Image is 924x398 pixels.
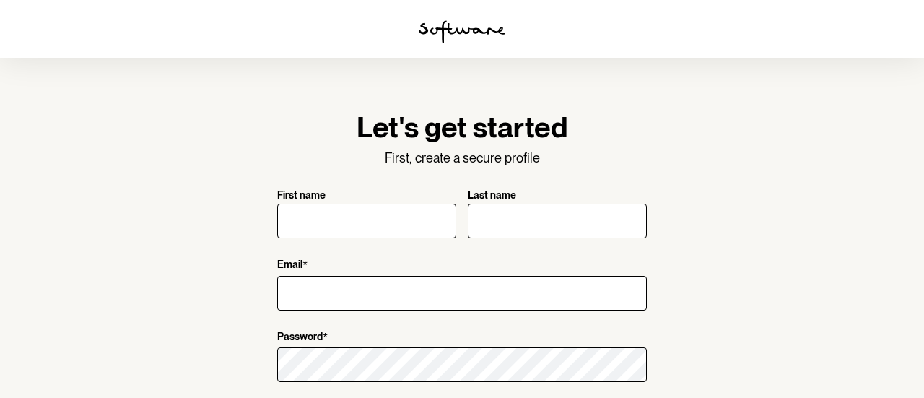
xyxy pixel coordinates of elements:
[277,150,647,166] p: First, create a secure profile
[468,189,516,202] p: Last name
[277,259,302,272] p: Email
[277,189,326,202] p: First name
[419,20,505,43] img: software logo
[277,331,323,345] p: Password
[277,110,647,144] h1: Let's get started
